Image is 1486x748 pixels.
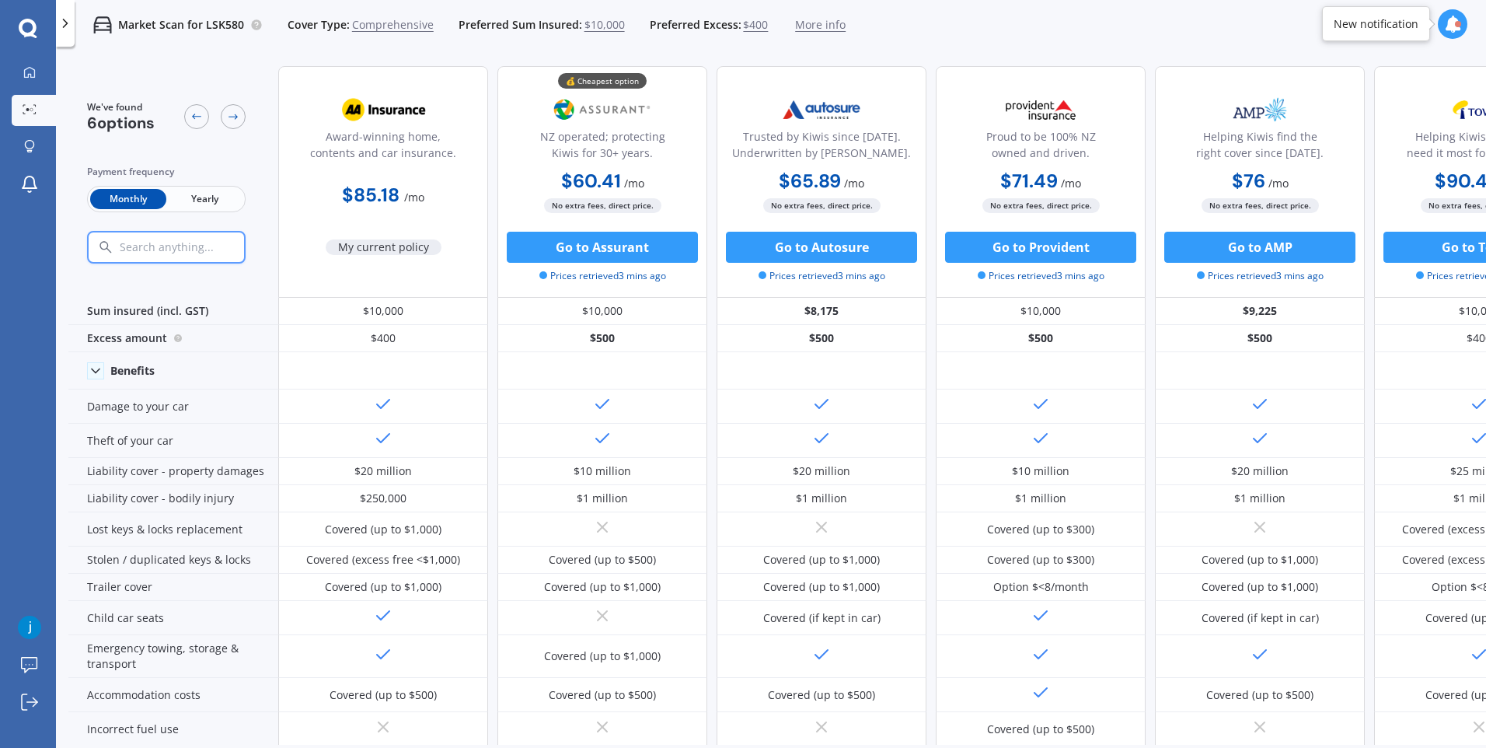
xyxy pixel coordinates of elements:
[1000,169,1058,193] b: $71.49
[1209,90,1311,129] img: AMP.webp
[549,552,656,568] div: Covered (up to $500)
[577,491,628,506] div: $1 million
[544,648,661,664] div: Covered (up to $1,000)
[1334,16,1418,32] div: New notification
[68,712,278,746] div: Incorrect fuel use
[352,17,434,33] span: Comprehensive
[539,269,666,283] span: Prices retrieved 3 mins ago
[945,232,1136,263] button: Go to Provident
[1202,198,1319,213] span: No extra fees, direct price.
[68,325,278,352] div: Excess amount
[1061,176,1081,190] span: / mo
[763,579,880,595] div: Covered (up to $1,000)
[1155,325,1365,352] div: $500
[325,522,441,537] div: Covered (up to $1,000)
[1234,491,1285,506] div: $1 million
[768,687,875,703] div: Covered (up to $500)
[68,601,278,635] div: Child car seats
[574,463,631,479] div: $10 million
[717,298,926,325] div: $8,175
[949,128,1132,167] div: Proud to be 100% NZ owned and driven.
[1202,552,1318,568] div: Covered (up to $1,000)
[779,169,841,193] b: $65.89
[936,325,1146,352] div: $500
[993,579,1089,595] div: Option $<8/month
[118,240,277,254] input: Search anything...
[1015,491,1066,506] div: $1 million
[544,579,661,595] div: Covered (up to $1,000)
[68,485,278,512] div: Liability cover - bodily injury
[360,491,406,506] div: $250,000
[326,239,441,255] span: My current policy
[68,298,278,325] div: Sum insured (incl. GST)
[561,169,621,193] b: $60.41
[1202,579,1318,595] div: Covered (up to $1,000)
[68,574,278,601] div: Trailer cover
[624,176,644,190] span: / mo
[404,190,424,204] span: / mo
[68,424,278,458] div: Theft of your car
[18,616,41,639] img: ACg8ocLxQ2LltCcDjGEfZqmYHKMGZKTRXvYtN2EPIEDfvYD4Gfwo1w=s96-c
[68,458,278,485] div: Liability cover - property damages
[793,463,850,479] div: $20 million
[982,198,1100,213] span: No extra fees, direct price.
[796,491,847,506] div: $1 million
[987,722,1094,737] div: Covered (up to $500)
[759,269,885,283] span: Prices retrieved 3 mins ago
[1231,463,1289,479] div: $20 million
[354,463,412,479] div: $20 million
[584,17,625,33] span: $10,000
[717,325,926,352] div: $500
[1232,169,1265,193] b: $76
[68,678,278,712] div: Accommodation costs
[1206,687,1313,703] div: Covered (up to $500)
[551,90,654,129] img: Assurant.png
[118,17,244,33] p: Market Scan for LSK580
[497,298,707,325] div: $10,000
[68,512,278,547] div: Lost keys & locks replacement
[497,325,707,352] div: $500
[1197,269,1324,283] span: Prices retrieved 3 mins ago
[763,610,881,626] div: Covered (if kept in car)
[730,128,913,167] div: Trusted by Kiwis since [DATE]. Underwritten by [PERSON_NAME].
[278,298,488,325] div: $10,000
[166,189,242,209] span: Yearly
[1202,610,1319,626] div: Covered (if kept in car)
[87,164,246,180] div: Payment frequency
[68,547,278,574] div: Stolen / duplicated keys & locks
[978,269,1104,283] span: Prices retrieved 3 mins ago
[87,113,155,133] span: 6 options
[68,390,278,424] div: Damage to your car
[795,17,846,33] span: More info
[110,364,155,378] div: Benefits
[743,17,768,33] span: $400
[763,198,881,213] span: No extra fees, direct price.
[93,16,112,34] img: car.f15378c7a67c060ca3f3.svg
[459,17,582,33] span: Preferred Sum Insured:
[987,552,1094,568] div: Covered (up to $300)
[1268,176,1289,190] span: / mo
[987,522,1094,537] div: Covered (up to $300)
[291,128,475,167] div: Award-winning home, contents and car insurance.
[549,687,656,703] div: Covered (up to $500)
[1164,232,1355,263] button: Go to AMP
[558,73,647,89] div: 💰 Cheapest option
[763,552,880,568] div: Covered (up to $1,000)
[507,232,698,263] button: Go to Assurant
[844,176,864,190] span: / mo
[770,90,873,129] img: Autosure.webp
[68,635,278,678] div: Emergency towing, storage & transport
[1012,463,1069,479] div: $10 million
[544,198,661,213] span: No extra fees, direct price.
[306,552,460,568] div: Covered (excess free <$1,000)
[278,325,488,352] div: $400
[650,17,741,33] span: Preferred Excess:
[989,90,1092,129] img: Provident.png
[342,183,399,207] b: $85.18
[1155,298,1365,325] div: $9,225
[330,687,437,703] div: Covered (up to $500)
[1168,128,1352,167] div: Helping Kiwis find the right cover since [DATE].
[325,579,441,595] div: Covered (up to $1,000)
[332,90,434,129] img: AA.webp
[726,232,917,263] button: Go to Autosure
